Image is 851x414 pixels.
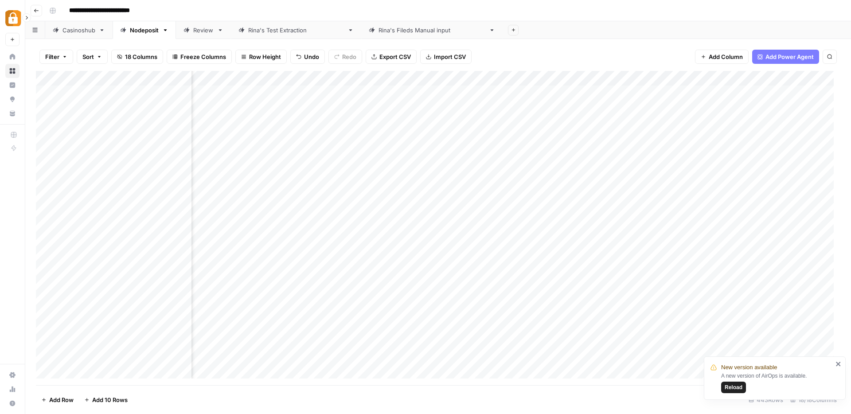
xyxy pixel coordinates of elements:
div: Casinoshub [62,26,95,35]
button: Add Power Agent [752,50,819,64]
button: Add Column [695,50,749,64]
div: A new version of AirOps is available. [721,372,833,393]
a: Casinoshub [45,21,113,39]
a: Browse [5,64,20,78]
button: Workspace: Adzz [5,7,20,29]
button: Reload [721,382,746,393]
span: New version available [721,363,777,372]
a: Usage [5,382,20,396]
span: Freeze Columns [180,52,226,61]
span: Add Column [709,52,743,61]
a: Review [176,21,231,39]
div: 443 Rows [745,393,787,407]
button: Add Row [36,393,79,407]
span: 18 Columns [125,52,157,61]
button: Sort [77,50,108,64]
button: Row Height [235,50,287,64]
button: Freeze Columns [167,50,232,64]
div: Review [193,26,214,35]
button: Add 10 Rows [79,393,133,407]
a: Insights [5,78,20,92]
button: Redo [328,50,362,64]
div: 18/18 Columns [787,393,840,407]
a: Home [5,50,20,64]
span: Undo [304,52,319,61]
a: Nodeposit [113,21,176,39]
div: [PERSON_NAME]'s Fileds Manual input [379,26,485,35]
a: [PERSON_NAME]'s Fileds Manual input [361,21,503,39]
span: Filter [45,52,59,61]
div: [PERSON_NAME]'s Test Extraction [248,26,344,35]
a: Opportunities [5,92,20,106]
button: Undo [290,50,325,64]
button: Import CSV [420,50,472,64]
button: Export CSV [366,50,417,64]
span: Add Row [49,395,74,404]
button: Filter [39,50,73,64]
span: Import CSV [434,52,466,61]
a: [PERSON_NAME]'s Test Extraction [231,21,361,39]
span: Sort [82,52,94,61]
span: Reload [725,383,742,391]
button: Help + Support [5,396,20,410]
span: Redo [342,52,356,61]
span: Row Height [249,52,281,61]
span: Add 10 Rows [92,395,128,404]
a: Your Data [5,106,20,121]
div: Nodeposit [130,26,159,35]
a: Settings [5,368,20,382]
img: Adzz Logo [5,10,21,26]
button: 18 Columns [111,50,163,64]
span: Add Power Agent [765,52,814,61]
button: close [835,360,842,367]
span: Export CSV [379,52,411,61]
